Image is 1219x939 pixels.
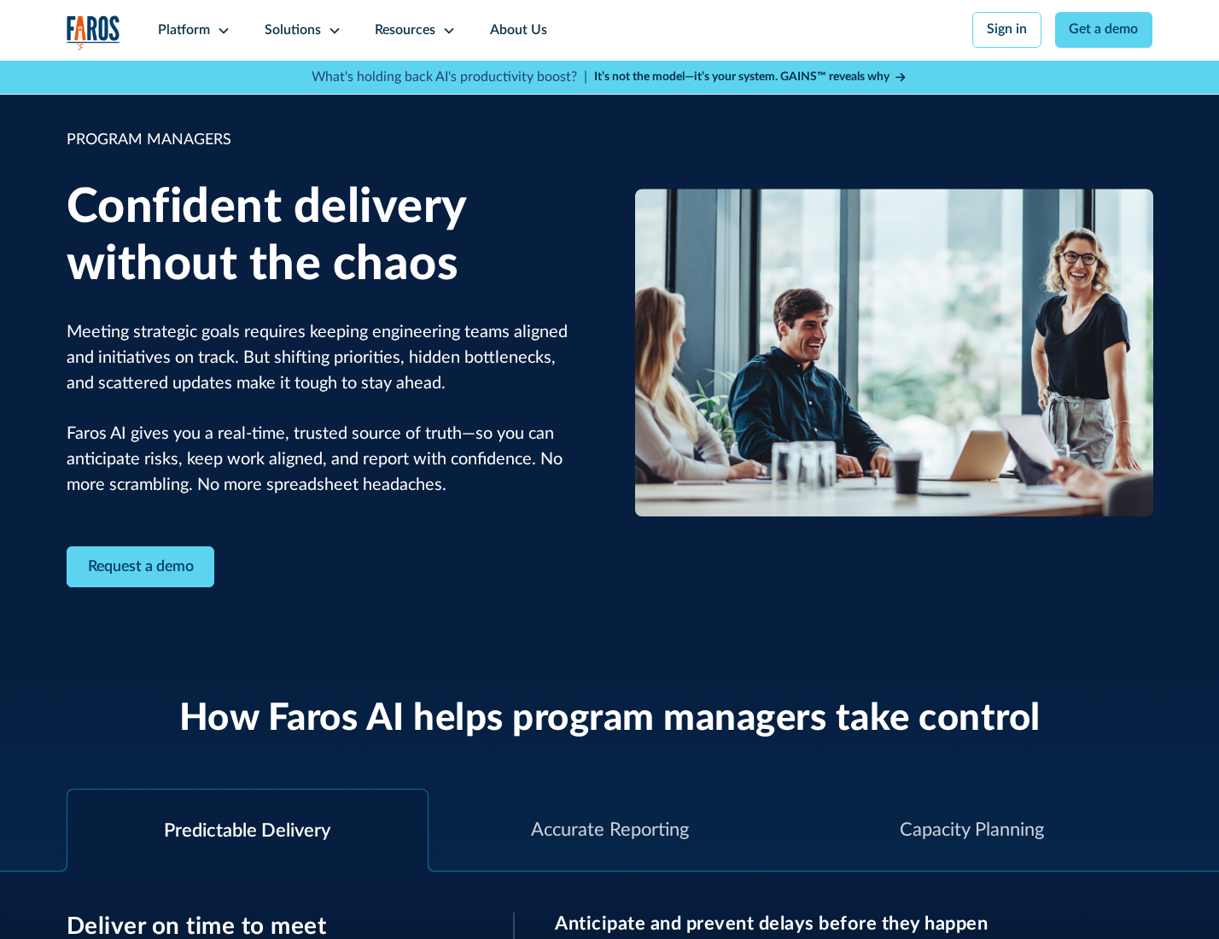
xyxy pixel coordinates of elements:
h3: Anticipate and prevent delays before they happen [555,913,1152,935]
div: Solutions [265,20,321,41]
div: Predictable Delivery [164,817,330,845]
h2: How Faros AI helps program managers take control [179,697,1041,742]
div: Capacity Planning [900,816,1044,844]
strong: It’s not the model—it’s your system. GAINS™ reveals why [594,71,889,83]
div: PROGRAM MANAGERS [67,129,585,152]
a: home [67,15,121,50]
p: Meeting strategic goals requires keeping engineering teams aligned and initiatives on track. But ... [67,320,585,499]
a: Contact Modal [67,546,215,588]
a: Sign in [972,12,1041,48]
a: Get a demo [1055,12,1153,48]
a: It’s not the model—it’s your system. GAINS™ reveals why [594,68,908,86]
h1: Confident delivery without the chaos [67,179,585,294]
img: Logo of the analytics and reporting company Faros. [67,15,121,50]
div: Accurate Reporting [531,816,689,844]
div: Platform [158,20,210,41]
div: Resources [375,20,435,41]
p: What's holding back AI's productivity boost? | [312,67,587,88]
